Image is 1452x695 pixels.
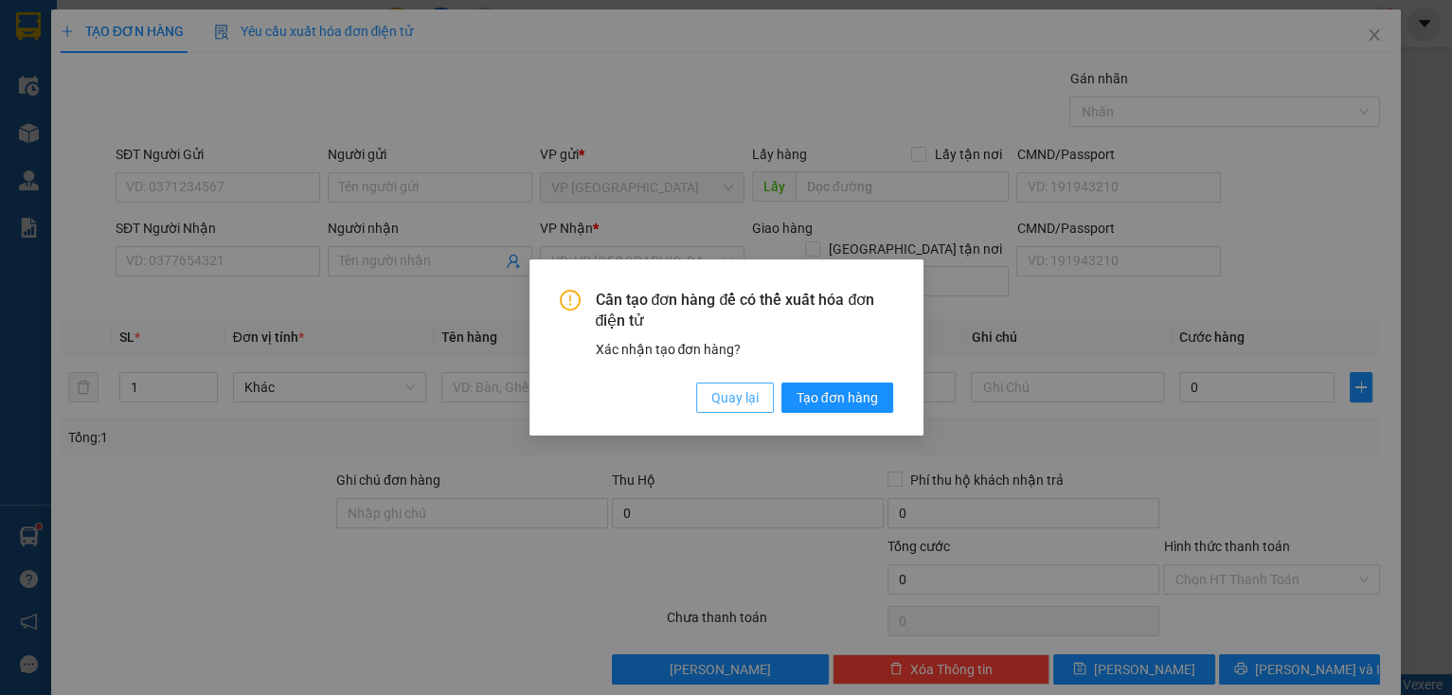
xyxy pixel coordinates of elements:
span: Quay lại [711,387,759,408]
span: exclamation-circle [560,290,581,311]
div: Xác nhận tạo đơn hàng? [596,339,893,360]
span: Tạo đơn hàng [797,387,878,408]
span: Cần tạo đơn hàng để có thể xuất hóa đơn điện tử [596,290,893,332]
button: Quay lại [696,383,774,413]
button: Tạo đơn hàng [781,383,893,413]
